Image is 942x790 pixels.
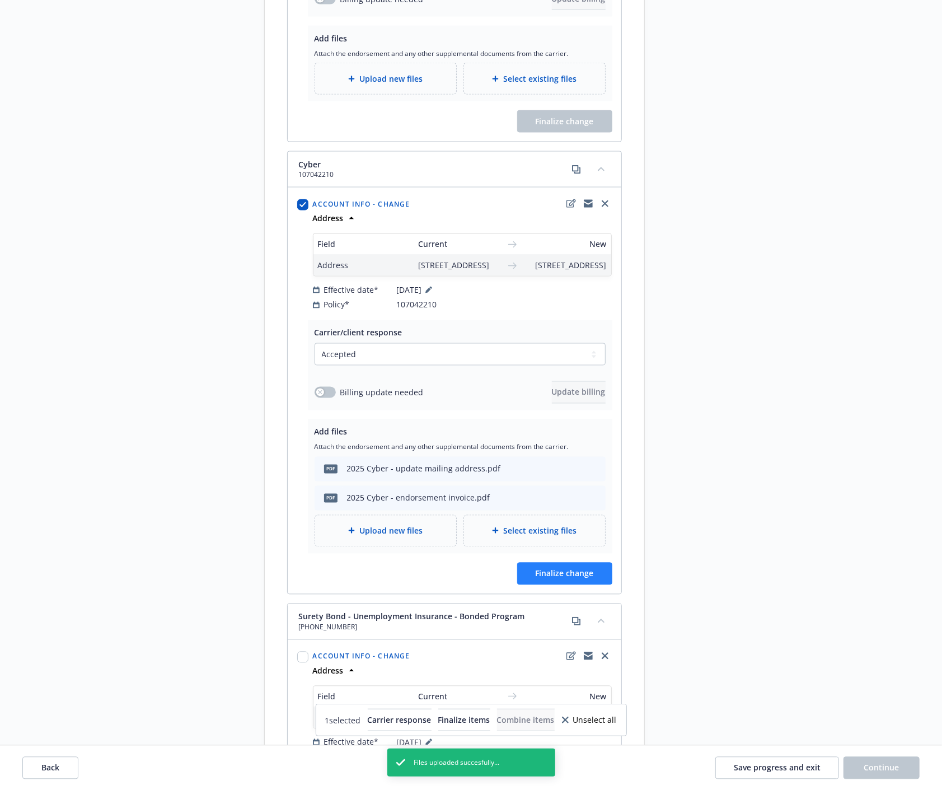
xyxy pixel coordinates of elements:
[843,756,920,779] button: Continue
[734,762,821,773] span: Save progress and exit
[288,604,621,640] div: Surety Bond - Unemployment Insurance - Bonded Program[PHONE_NUMBER]copycollapse content
[503,73,577,85] span: Select existing files
[397,283,435,297] span: [DATE]
[524,239,607,250] span: New
[318,239,419,250] span: Field
[864,762,899,773] span: Continue
[324,494,338,502] span: pdf
[517,110,612,133] span: Finalize change
[41,762,59,773] span: Back
[438,709,490,731] button: Finalize items
[315,442,606,452] span: Attach the endorsement and any other supplemental documents from the carrier.
[463,63,606,95] div: Select existing files
[419,691,502,703] span: Current
[536,260,607,272] span: [STREET_ADDRESS]
[324,736,379,748] span: Effective date*
[315,63,457,95] div: Upload new files
[517,563,612,585] button: Finalize change
[340,387,424,399] span: Billing update needed
[315,328,402,338] span: Carrier/client response
[497,714,555,725] span: Combine items
[359,525,423,537] span: Upload new files
[313,652,410,661] span: Account info - Change
[414,758,500,768] span: Files uploaded succesfully...
[325,714,361,726] span: 1 selected
[582,649,595,663] a: copyLogging
[315,33,348,44] span: Add files
[397,736,435,749] span: [DATE]
[552,381,606,404] button: Update billing
[299,611,525,623] span: Surety Bond - Unemployment Insurance - Bonded Program
[570,163,583,176] a: copy
[299,158,334,170] span: Cyber
[324,299,350,311] span: Policy*
[368,709,432,731] button: Carrier response
[524,691,607,703] span: New
[592,160,610,178] button: collapse content
[347,492,490,504] div: 2025 Cyber - endorsement invoice.pdf
[582,197,595,211] a: copyLogging
[561,709,617,731] button: Unselect all
[598,197,612,211] a: close
[565,197,578,211] a: edit
[397,299,437,311] span: 107042210
[299,623,525,633] span: [PHONE_NUMBER]
[288,152,621,188] div: Cyber107042210copycollapse content
[570,615,583,628] a: copy
[318,691,419,703] span: Field
[324,284,379,296] span: Effective date*
[313,213,344,224] strong: Address
[497,709,555,731] button: Combine items
[299,170,334,180] span: 107042210
[315,49,606,58] span: Attach the endorsement and any other supplemental documents from the carrier.
[463,515,606,547] div: Select existing files
[598,649,612,663] a: close
[565,649,578,663] a: edit
[438,714,490,725] span: Finalize items
[368,714,432,725] span: Carrier response
[592,612,610,630] button: collapse content
[324,465,338,473] span: pdf
[315,427,348,437] span: Add files
[318,260,410,272] span: Address
[313,200,410,209] span: Account info - Change
[313,666,344,676] strong: Address
[315,515,457,547] div: Upload new files
[347,463,501,475] div: 2025 Cyber - update mailing address.pdf
[359,73,423,85] span: Upload new files
[552,387,606,398] span: Update billing
[715,756,839,779] button: Save progress and exit
[536,568,594,579] span: Finalize change
[419,260,502,272] span: [STREET_ADDRESS]
[419,239,502,250] span: Current
[573,716,617,724] span: Unselect all
[536,116,594,127] span: Finalize change
[22,756,78,779] button: Back
[503,525,577,537] span: Select existing files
